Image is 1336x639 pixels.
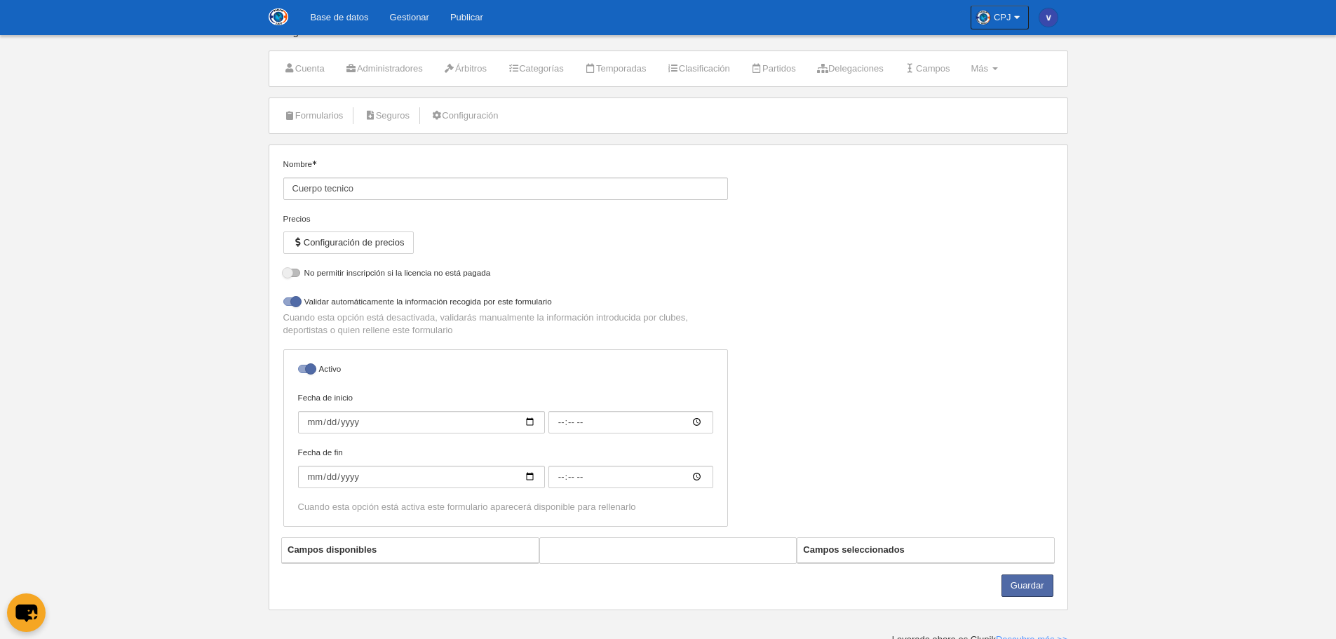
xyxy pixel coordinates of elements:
[298,363,713,379] label: Activo
[283,267,728,283] label: No permitir inscripción si la licencia no está pagada
[298,501,713,513] div: Cuando esta opción está activa este formulario aparecerá disponible para rellenarlo
[276,58,332,79] a: Cuenta
[282,538,539,563] th: Campos disponibles
[976,11,990,25] img: OahAUokjtesP.30x30.jpg
[269,8,288,25] img: CPJ
[809,58,891,79] a: Delegaciones
[298,466,545,488] input: Fecha de fin
[283,231,414,254] button: Configuración de precios
[548,466,713,488] input: Fecha de fin
[743,58,804,79] a: Partidos
[298,411,545,433] input: Fecha de inicio
[436,58,494,79] a: Árbitros
[423,105,506,126] a: Configuración
[660,58,738,79] a: Clasificación
[283,158,728,200] label: Nombre
[963,58,1005,79] a: Más
[298,446,713,488] label: Fecha de fin
[548,411,713,433] input: Fecha de inicio
[7,593,46,632] button: chat-button
[577,58,654,79] a: Temporadas
[1039,8,1058,27] img: c2l6ZT0zMHgzMCZmcz05JnRleHQ9ViZiZz0zOTQ5YWI%3D.png
[356,105,417,126] a: Seguros
[797,538,1054,563] th: Campos seleccionados
[1001,574,1053,597] button: Guardar
[283,311,728,337] p: Cuando esta opción está desactivada, validarás manualmente la información introducida por clubes,...
[971,6,1029,29] a: CPJ
[283,177,728,200] input: Nombre
[312,161,316,165] i: Obligatorio
[283,213,728,225] div: Precios
[298,391,713,433] label: Fecha de inicio
[971,63,988,74] span: Más
[283,295,728,311] label: Validar automáticamente la información recogida por este formulario
[500,58,572,79] a: Categorías
[897,58,958,79] a: Campos
[276,105,351,126] a: Formularios
[269,26,1068,51] div: Configuración
[338,58,431,79] a: Administradores
[994,11,1011,25] span: CPJ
